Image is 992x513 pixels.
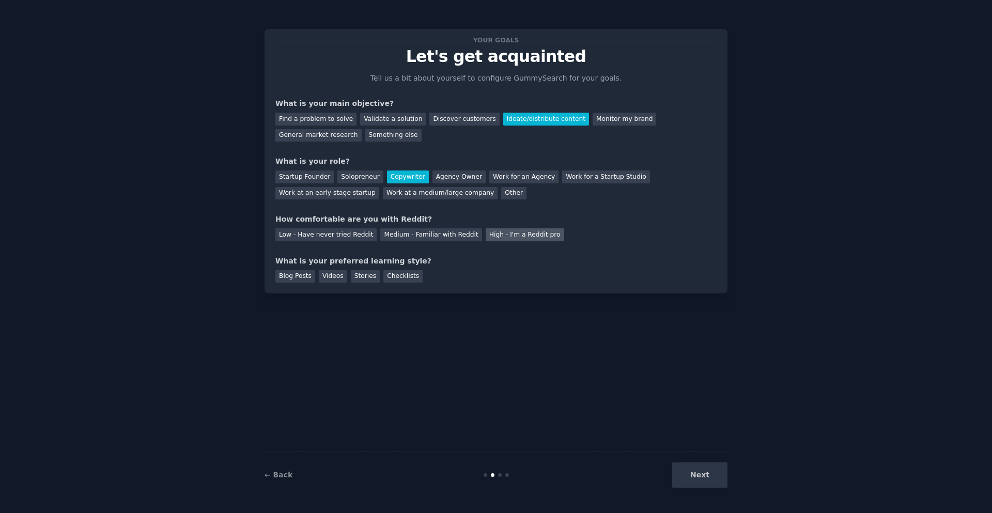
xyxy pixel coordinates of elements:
[275,228,377,241] div: Low - Have never tried Reddit
[275,270,315,283] div: Blog Posts
[503,113,589,126] div: Ideate/distribute content
[275,129,362,142] div: General market research
[365,129,422,142] div: Something else
[432,170,486,183] div: Agency Owner
[275,156,717,167] div: What is your role?
[383,270,423,283] div: Checklists
[275,256,717,267] div: What is your preferred learning style?
[383,187,498,200] div: Work at a medium/large company
[429,113,499,126] div: Discover customers
[562,170,649,183] div: Work for a Startup Studio
[275,187,379,200] div: Work at an early stage startup
[593,113,656,126] div: Monitor my brand
[501,187,526,200] div: Other
[319,270,347,283] div: Videos
[275,98,717,109] div: What is your main objective?
[489,170,559,183] div: Work for an Agency
[265,471,292,479] a: ← Back
[387,170,429,183] div: Copywriter
[275,48,717,66] p: Let's get acquainted
[275,113,357,126] div: Find a problem to solve
[471,35,521,45] span: Your goals
[351,270,380,283] div: Stories
[360,113,426,126] div: Validate a solution
[366,73,626,84] p: Tell us a bit about yourself to configure GummySearch for your goals.
[486,228,564,241] div: High - I'm a Reddit pro
[337,170,383,183] div: Solopreneur
[380,228,482,241] div: Medium - Familiar with Reddit
[275,214,717,225] div: How comfortable are you with Reddit?
[275,170,334,183] div: Startup Founder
